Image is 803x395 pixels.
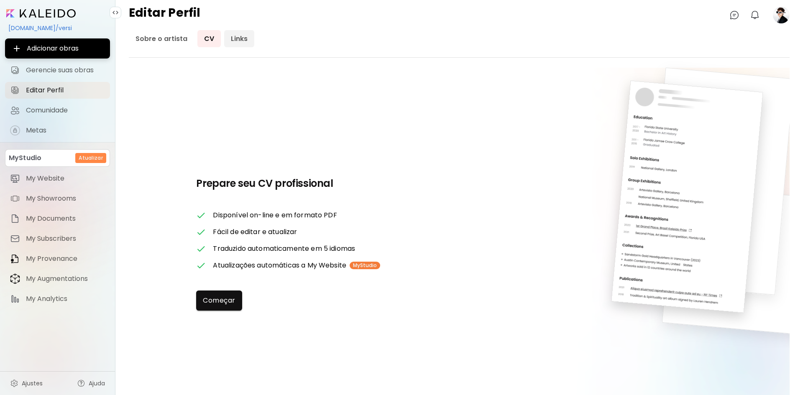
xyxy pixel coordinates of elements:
[5,102,110,119] a: Comunidade iconComunidade
[5,38,110,59] button: Adicionar obras
[213,210,337,220] p: Disponível on-line e em formato PDF
[10,234,20,244] img: item
[26,126,105,135] span: Metas
[213,260,346,270] p: Atualizações automáticas a My Website
[5,170,110,187] a: itemMy Website
[196,210,206,220] img: checkmark
[89,379,105,387] span: Ajuda
[5,230,110,247] a: itemMy Subscribers
[196,291,242,311] button: Começar
[10,65,20,75] img: Gerencie suas obras icon
[196,227,206,237] img: checkmark
[748,8,762,22] button: bellIcon
[5,82,110,99] a: Editar Perfil iconEditar Perfil
[10,273,20,284] img: item
[224,30,254,47] a: Links
[26,275,105,283] span: My Augmentations
[350,262,380,269] div: MyStudio
[10,294,20,304] img: item
[213,244,355,254] p: Traduzido automaticamente em 5 idiomas
[197,30,221,47] a: CV
[196,260,206,270] img: checkmark
[22,379,43,387] span: Ajustes
[5,250,110,267] a: itemMy Provenance
[26,214,105,223] span: My Documents
[77,379,85,387] img: help
[213,227,297,237] p: Fácil de editar e atualizar
[585,60,790,348] img: cv-img
[5,375,48,392] a: Ajustes
[129,30,194,47] a: Sobre o artista
[26,194,105,203] span: My Showrooms
[129,7,201,23] h4: Editar Perfil
[196,177,380,190] h3: Prepare seu CV profissional
[26,174,105,183] span: My Website
[5,190,110,207] a: itemMy Showrooms
[112,9,119,16] img: collapse
[5,62,110,79] a: Gerencie suas obras iconGerencie suas obras
[5,122,110,139] a: iconcompleteMetas
[5,210,110,227] a: itemMy Documents
[5,270,110,287] a: itemMy Augmentations
[10,214,20,224] img: item
[10,85,20,95] img: Editar Perfil icon
[26,295,105,303] span: My Analytics
[9,153,41,163] p: MyStudio
[26,86,105,94] span: Editar Perfil
[26,234,105,243] span: My Subscribers
[26,66,105,74] span: Gerencie suas obras
[10,194,20,204] img: item
[196,244,206,254] img: checkmark
[203,296,235,305] span: Começar
[72,375,110,392] a: Ajuda
[10,105,20,115] img: Comunidade icon
[10,254,20,264] img: item
[12,43,103,54] span: Adicionar obras
[750,10,760,20] img: bellIcon
[5,291,110,307] a: itemMy Analytics
[26,106,105,115] span: Comunidade
[10,379,18,387] img: settings
[26,255,105,263] span: My Provenance
[79,154,103,162] h6: Atualizar
[10,173,20,183] img: item
[729,10,739,20] img: chatIcon
[5,21,110,35] div: [DOMAIN_NAME]/versi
